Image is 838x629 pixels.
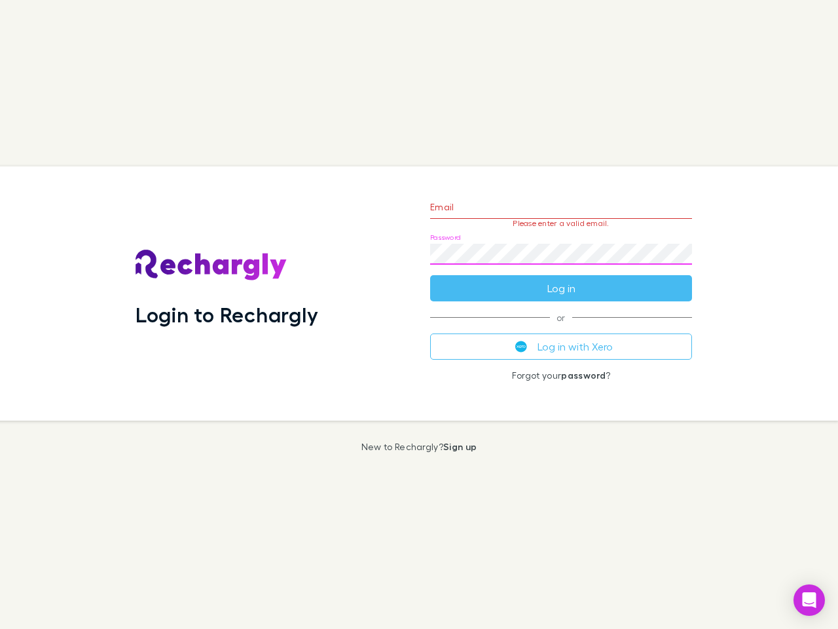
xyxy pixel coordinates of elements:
[430,219,692,228] p: Please enter a valid email.
[430,334,692,360] button: Log in with Xero
[136,302,318,327] h1: Login to Rechargly
[136,250,287,281] img: Rechargly's Logo
[793,584,825,616] div: Open Intercom Messenger
[430,233,461,242] label: Password
[561,370,606,381] a: password
[361,442,477,452] p: New to Rechargly?
[430,370,692,381] p: Forgot your ?
[515,341,527,353] img: Xero's logo
[430,317,692,318] span: or
[430,275,692,301] button: Log in
[443,441,477,452] a: Sign up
